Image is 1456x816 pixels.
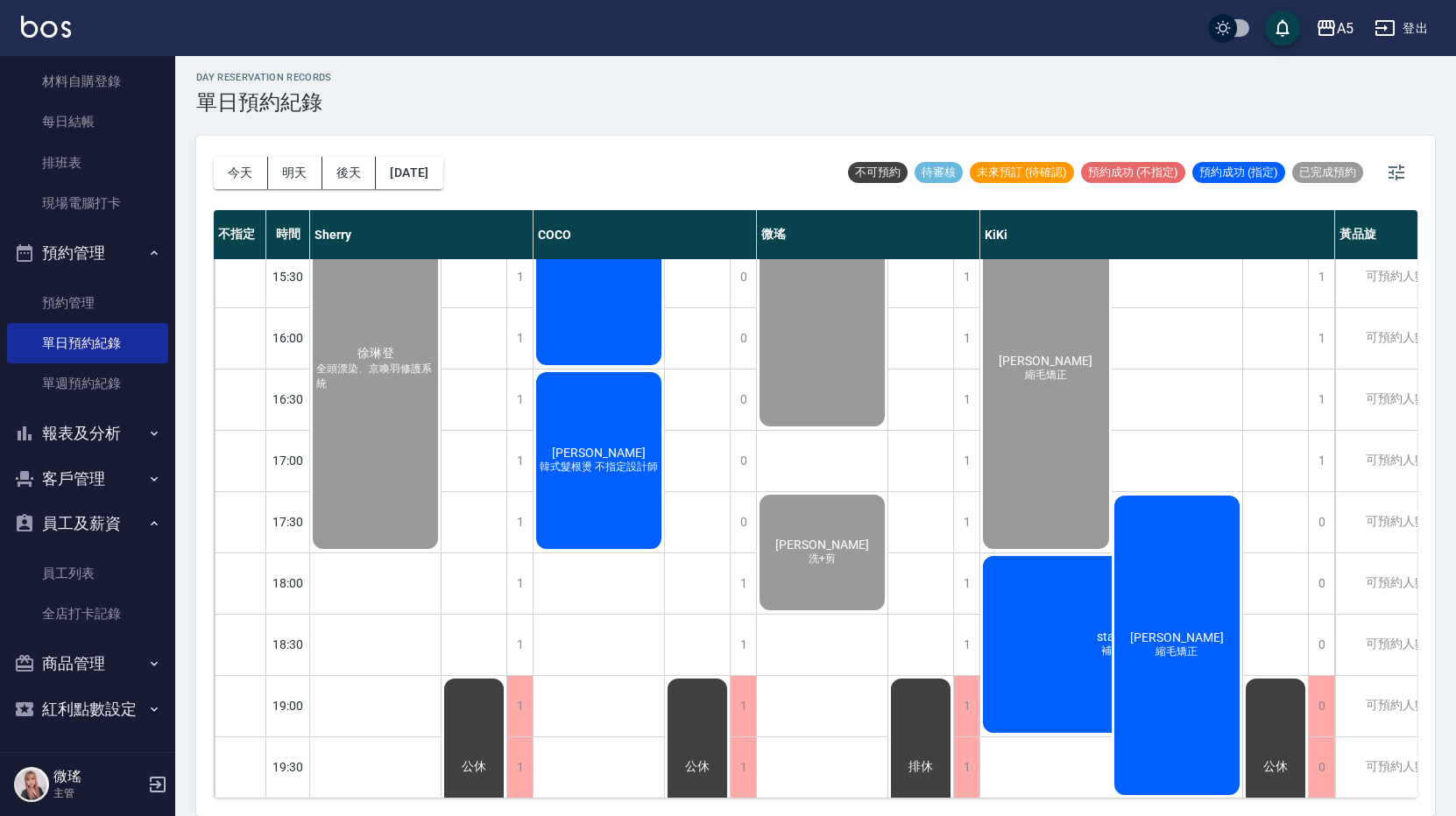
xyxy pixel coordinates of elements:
button: A5 [1309,11,1361,46]
h3: 單日預約紀錄 [196,90,332,115]
span: [PERSON_NAME] [772,538,873,552]
button: 客戶管理 [7,456,168,502]
a: 每日結帳 [7,102,168,142]
div: 1 [953,369,979,430]
span: [PERSON_NAME] [1127,630,1227,644]
div: 18:00 [266,552,310,614]
div: 16:30 [266,369,310,430]
span: 韓式髮根燙 不指定設計師 [536,460,661,475]
div: 1 [506,492,533,552]
div: 1 [506,737,533,798]
p: 主管 [53,785,143,801]
div: 1 [953,492,979,552]
div: 1 [730,737,756,798]
span: 公休 [458,759,490,775]
a: 員工列表 [7,553,168,594]
div: 1 [953,553,979,614]
div: 0 [1308,615,1334,675]
div: 1 [953,615,979,675]
div: 1 [730,676,756,736]
div: 0 [730,369,756,430]
div: 時間 [266,210,310,259]
div: 1 [730,553,756,614]
span: 補染 [1098,644,1126,658]
div: KiKi [980,210,1335,259]
span: [PERSON_NAME] [548,446,649,460]
div: 19:30 [266,736,310,798]
span: 未來預訂 (待確認) [970,165,1074,180]
div: 1 [953,308,979,369]
a: 單週預約紀錄 [7,363,168,404]
button: 登出 [1368,12,1435,45]
div: 1 [1308,431,1334,491]
img: Logo [21,16,71,38]
div: 0 [730,247,756,307]
span: 縮毛矯正 [1021,368,1071,383]
span: 全頭漂染、京喚羽修護系統 [313,362,438,391]
div: 1 [953,431,979,491]
button: save [1265,11,1300,46]
span: 洗+剪 [805,552,839,566]
button: 今天 [214,157,268,189]
div: 1 [1308,369,1334,430]
div: 1 [506,308,533,369]
a: 預約管理 [7,283,168,323]
div: 0 [1308,492,1334,552]
div: A5 [1337,18,1354,39]
div: COCO [534,210,757,259]
a: 單日預約紀錄 [7,323,168,363]
div: 15:30 [266,246,310,307]
a: 材料自購登錄 [7,61,168,102]
div: 16:00 [266,307,310,369]
div: 1 [1308,247,1334,307]
span: stacy [1093,630,1130,644]
span: 公休 [682,759,713,775]
div: 17:30 [266,491,310,552]
div: 不指定 [214,210,266,259]
span: 排休 [905,759,937,775]
img: Person [14,767,49,802]
div: 1 [953,247,979,307]
h2: day Reservation records [196,72,332,83]
div: Sherry [310,210,534,259]
button: 後天 [322,157,377,189]
span: 待審核 [915,165,963,180]
div: 0 [730,308,756,369]
span: [PERSON_NAME] [995,354,1096,368]
div: 19:00 [266,675,310,736]
div: 1 [506,615,533,675]
span: 不可預約 [848,165,908,180]
span: 徐琳登 [354,346,398,362]
div: 微瑤 [757,210,980,259]
div: 1 [506,553,533,614]
a: 排班表 [7,143,168,183]
div: 1 [953,676,979,736]
button: 明天 [268,157,322,189]
div: 1 [506,247,533,307]
div: 17:00 [266,430,310,491]
div: 0 [1308,553,1334,614]
a: 全店打卡記錄 [7,594,168,634]
span: 預約成功 (不指定) [1081,165,1185,180]
span: 已完成預約 [1292,165,1363,180]
div: 1 [953,737,979,798]
button: [DATE] [376,157,442,189]
div: 0 [1308,737,1334,798]
div: 1 [730,615,756,675]
span: 縮毛矯正 [1152,644,1201,659]
div: 1 [1308,308,1334,369]
div: 18:30 [266,614,310,675]
div: 1 [506,369,533,430]
button: 紅利點數設定 [7,686,168,732]
button: 報表及分析 [7,411,168,456]
a: 現場電腦打卡 [7,183,168,223]
span: 公休 [1260,759,1291,775]
div: 1 [506,431,533,491]
button: 預約管理 [7,230,168,276]
div: 0 [1308,676,1334,736]
div: 1 [506,676,533,736]
div: 0 [730,492,756,552]
h5: 微瑤 [53,768,143,785]
span: 預約成功 (指定) [1192,165,1285,180]
button: 商品管理 [7,641,168,686]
